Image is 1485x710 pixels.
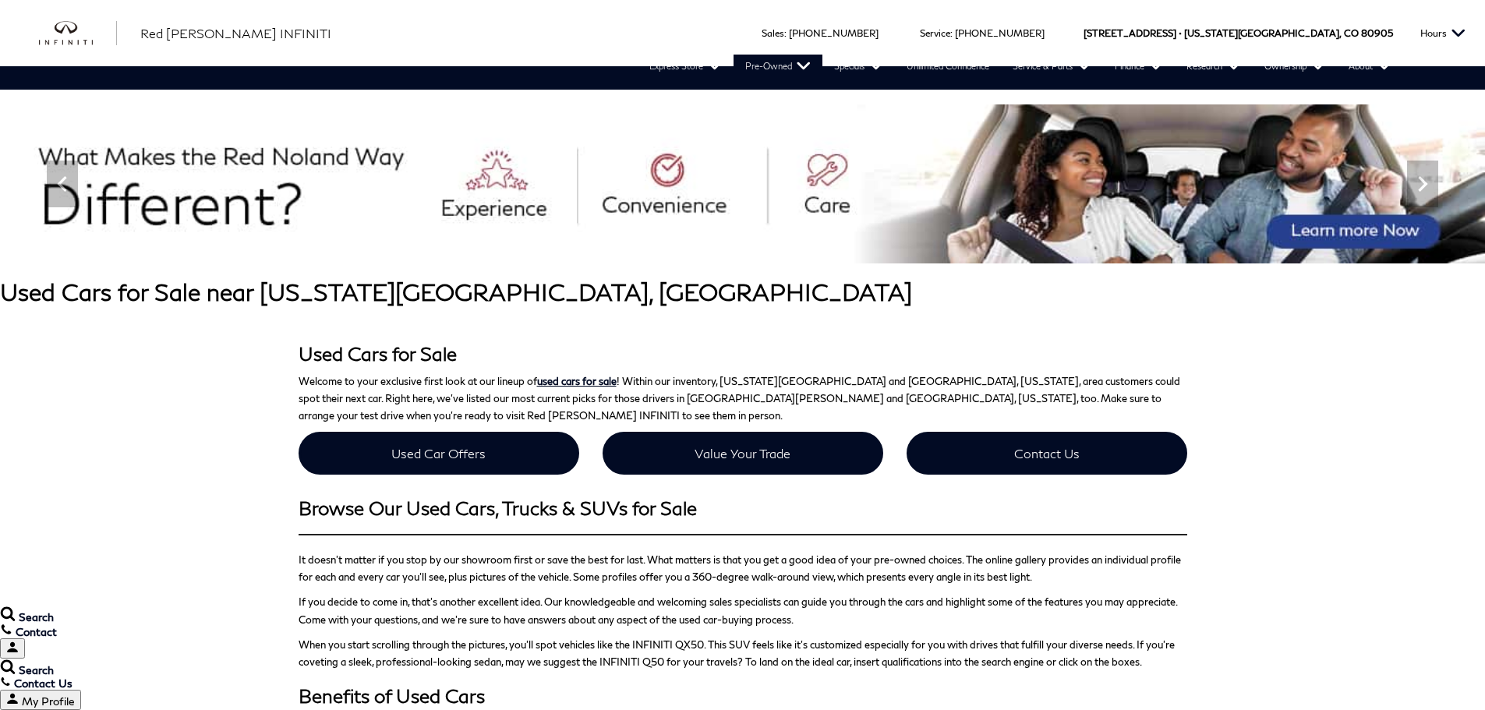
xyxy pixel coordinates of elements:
a: Contact Us [907,432,1187,475]
span: My Profile [22,694,75,708]
a: used cars for sale [537,375,617,387]
a: Research [1175,55,1253,78]
a: Express Store [638,55,734,78]
span: Search [19,610,54,623]
span: Search [19,663,54,676]
a: Ownership [1253,55,1337,78]
span: Sales [762,27,784,39]
a: Red [PERSON_NAME] INFINITI [140,24,331,43]
nav: Main Navigation [97,55,1403,101]
span: Contact [16,625,57,638]
a: Value Your Trade [603,432,883,475]
strong: Browse Our Used Cars, Trucks & SUVs for Sale [299,496,697,519]
img: INFINITI [39,21,117,46]
a: Used Car Offers [299,432,579,475]
a: About [1337,55,1403,78]
p: Welcome to your exclusive first look at our lineup of ! Within our inventory, [US_STATE][GEOGRAPH... [299,373,1187,424]
span: : [950,27,953,39]
a: Service & Parts [1001,55,1103,78]
a: Specials [822,55,895,78]
a: Unlimited Confidence [895,55,1001,78]
p: It doesn’t matter if you stop by our showroom first or save the best for last. What matters is th... [299,551,1187,585]
strong: Used Cars for Sale [299,342,457,365]
span: Contact Us [14,676,72,690]
span: Service [920,27,950,39]
a: [STREET_ADDRESS] • [US_STATE][GEOGRAPHIC_DATA], CO 80905 [1084,27,1393,39]
p: If you decide to come in, that’s another excellent idea. Our knowledgeable and welcoming sales sp... [299,593,1187,627]
span: Red [PERSON_NAME] INFINITI [140,26,331,41]
span: : [784,27,787,39]
a: Pre-Owned [734,55,822,78]
a: [PHONE_NUMBER] [955,27,1045,39]
a: infiniti [39,21,117,46]
a: [PHONE_NUMBER] [789,27,879,39]
a: Finance [1103,55,1175,78]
